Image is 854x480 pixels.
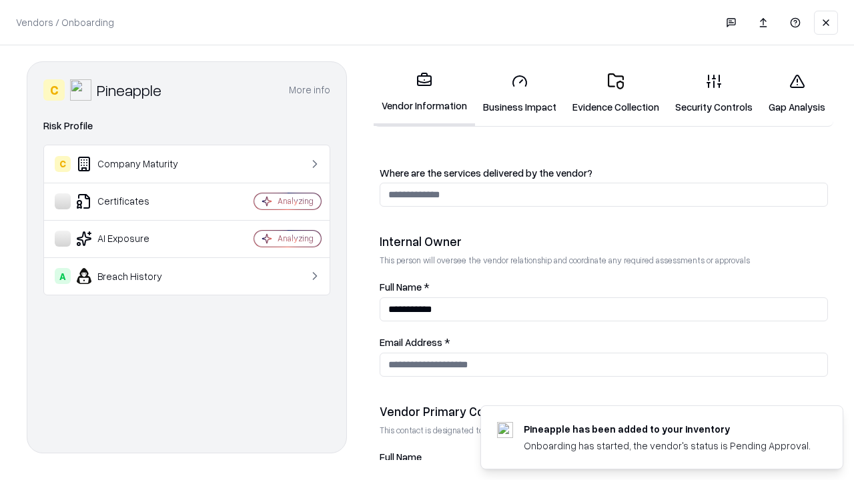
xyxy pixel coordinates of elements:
a: Gap Analysis [761,63,833,125]
div: Onboarding has started, the vendor's status is Pending Approval. [524,439,811,453]
label: Full Name * [380,282,828,292]
label: Email Address * [380,337,828,347]
div: C [43,79,65,101]
label: Full Name [380,452,828,462]
div: A [55,268,71,284]
div: Analyzing [278,233,314,244]
a: Vendor Information [374,61,475,126]
div: Risk Profile [43,118,330,134]
p: This contact is designated to receive the assessment request from Shift [380,425,828,436]
div: Analyzing [278,195,314,207]
div: C [55,156,71,172]
img: Pineapple [70,79,91,101]
div: Breach History [55,268,214,284]
div: Pineapple has been added to your inventory [524,422,811,436]
p: This person will oversee the vendor relationship and coordinate any required assessments or appro... [380,255,828,266]
a: Business Impact [475,63,564,125]
div: Vendor Primary Contact [380,403,828,419]
p: Vendors / Onboarding [16,15,114,29]
button: More info [289,78,330,102]
div: Certificates [55,193,214,209]
div: Internal Owner [380,233,828,249]
div: Company Maturity [55,156,214,172]
img: pineappleenergy.com [497,422,513,438]
div: AI Exposure [55,231,214,247]
div: Pineapple [97,79,161,101]
a: Evidence Collection [564,63,667,125]
label: Where are the services delivered by the vendor? [380,168,828,178]
a: Security Controls [667,63,761,125]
